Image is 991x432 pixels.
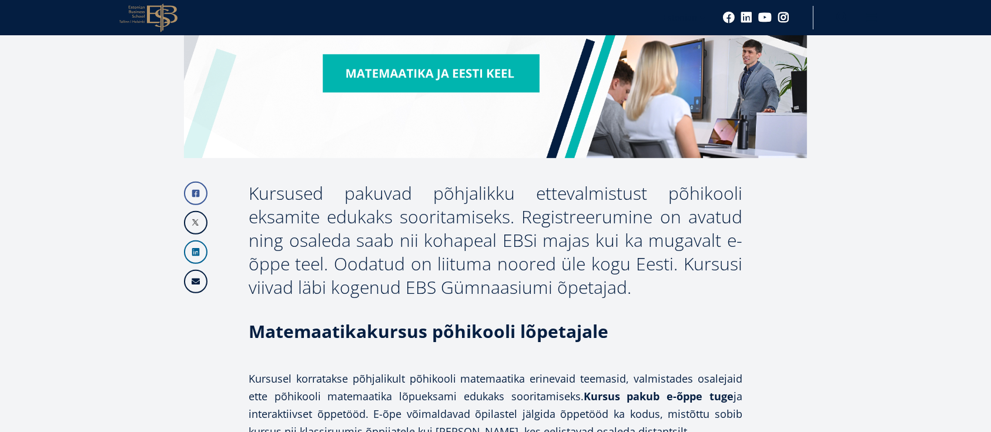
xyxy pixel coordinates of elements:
[758,12,772,24] a: Youtube
[184,182,207,205] a: Facebook
[778,12,789,24] a: Instagram
[584,389,734,403] strong: Kursus pakub e-õppe tuge
[741,12,752,24] a: Linkedin
[249,319,608,343] strong: Matemaatikakursus põhikooli lõpetajale
[723,12,735,24] a: Facebook
[249,182,742,299] div: Kursused pakuvad põhjalikku ettevalmistust põhikooli eksamite edukaks sooritamiseks. Registreerum...
[184,270,207,293] a: Email
[185,212,206,233] img: X
[184,240,207,264] a: Linkedin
